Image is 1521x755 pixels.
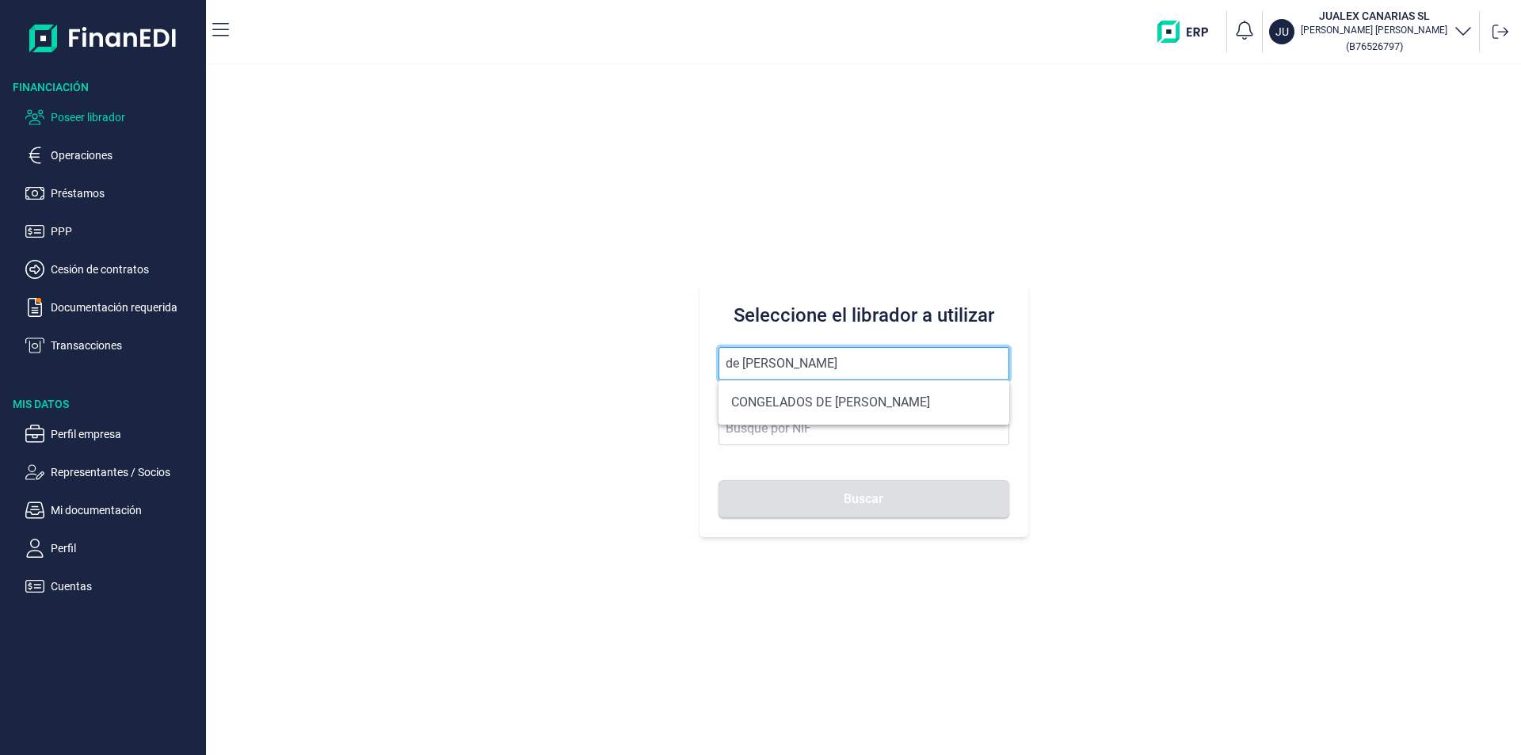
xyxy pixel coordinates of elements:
[25,184,200,203] button: Préstamos
[51,539,200,558] p: Perfil
[25,108,200,127] button: Poseer librador
[51,425,200,444] p: Perfil empresa
[719,347,1009,380] input: Seleccione la razón social
[25,222,200,241] button: PPP
[51,577,200,596] p: Cuentas
[719,480,1009,518] button: Buscar
[719,412,1009,445] input: Busque por NIF
[844,493,883,505] span: Buscar
[25,539,200,558] button: Perfil
[25,336,200,355] button: Transacciones
[25,146,200,165] button: Operaciones
[719,387,1009,418] li: CONGELADOS DE [PERSON_NAME]
[51,184,200,203] p: Préstamos
[1269,8,1473,55] button: JUJUALEX CANARIAS SL[PERSON_NAME] [PERSON_NAME](B76526797)
[1301,8,1447,24] h3: JUALEX CANARIAS SL
[25,425,200,444] button: Perfil empresa
[51,298,200,317] p: Documentación requerida
[25,577,200,596] button: Cuentas
[1346,40,1403,52] small: Copiar cif
[25,463,200,482] button: Representantes / Socios
[51,336,200,355] p: Transacciones
[51,260,200,279] p: Cesión de contratos
[1157,21,1220,43] img: erp
[29,13,177,63] img: Logo de aplicación
[1301,24,1447,36] p: [PERSON_NAME] [PERSON_NAME]
[719,303,1009,328] h3: Seleccione el librador a utilizar
[25,501,200,520] button: Mi documentación
[1275,24,1289,40] p: JU
[51,501,200,520] p: Mi documentación
[51,463,200,482] p: Representantes / Socios
[25,260,200,279] button: Cesión de contratos
[51,222,200,241] p: PPP
[51,146,200,165] p: Operaciones
[25,298,200,317] button: Documentación requerida
[51,108,200,127] p: Poseer librador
